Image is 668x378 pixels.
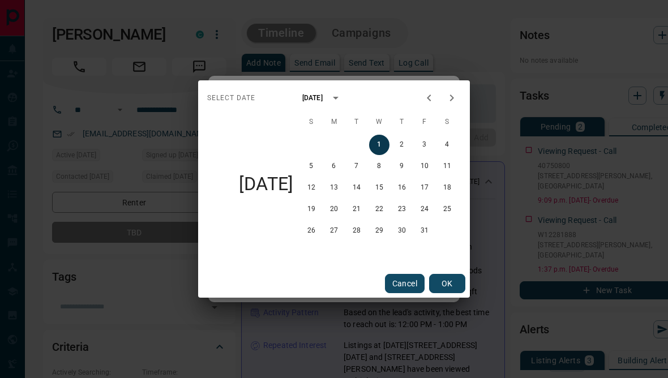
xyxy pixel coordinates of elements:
[369,156,389,177] button: 8
[437,135,457,155] button: 4
[301,221,322,241] button: 26
[301,111,322,134] span: Sunday
[324,199,344,220] button: 20
[392,221,412,241] button: 30
[346,221,367,241] button: 28
[324,111,344,134] span: Monday
[369,111,389,134] span: Wednesday
[437,156,457,177] button: 11
[392,199,412,220] button: 23
[346,111,367,134] span: Tuesday
[418,87,440,109] button: Previous month
[207,141,325,227] h4: [DATE]
[346,178,367,198] button: 14
[369,135,389,155] button: 1
[414,199,435,220] button: 24
[392,111,412,134] span: Thursday
[414,178,435,198] button: 17
[440,87,463,109] button: Next month
[437,111,457,134] span: Saturday
[414,111,435,134] span: Friday
[301,156,322,177] button: 5
[414,221,435,241] button: 31
[324,178,344,198] button: 13
[437,178,457,198] button: 18
[346,156,367,177] button: 7
[392,135,412,155] button: 2
[301,199,322,220] button: 19
[369,221,389,241] button: 29
[346,199,367,220] button: 21
[392,178,412,198] button: 16
[385,274,425,293] button: Cancel
[324,221,344,241] button: 27
[414,156,435,177] button: 10
[369,199,389,220] button: 22
[414,135,435,155] button: 3
[369,178,389,198] button: 15
[429,274,465,293] button: OK
[301,178,322,198] button: 12
[392,156,412,177] button: 9
[437,199,457,220] button: 25
[207,89,255,108] span: Select date
[302,93,323,103] div: [DATE]
[326,88,345,108] button: calendar view is open, switch to year view
[324,156,344,177] button: 6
